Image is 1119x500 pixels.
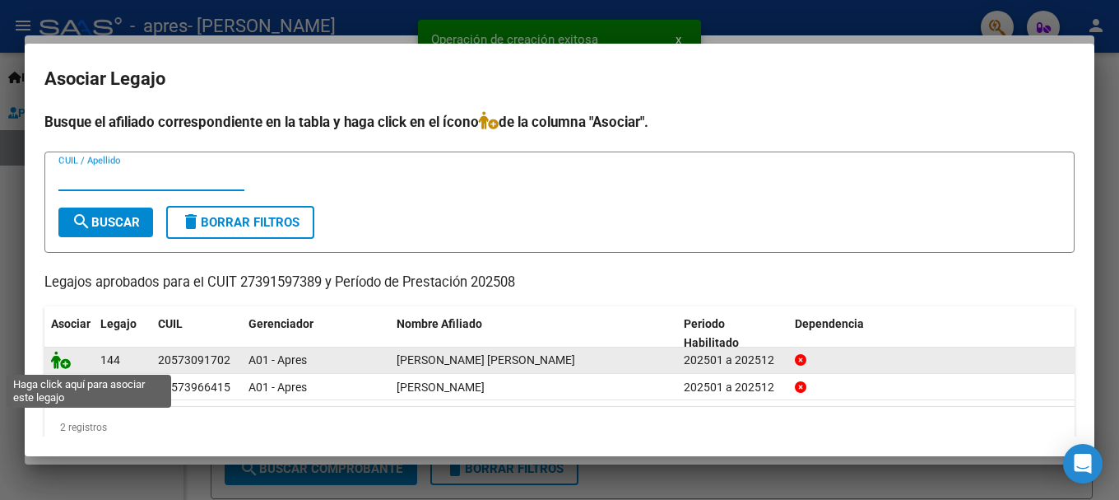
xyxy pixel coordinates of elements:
[44,273,1075,293] p: Legajos aprobados para el CUIT 27391597389 y Período de Prestación 202508
[100,381,107,394] span: 6
[58,208,153,237] button: Buscar
[151,306,242,361] datatable-header-cell: CUIL
[181,212,201,231] mat-icon: delete
[100,317,137,330] span: Legajo
[158,378,230,397] div: 20573966415
[684,378,782,397] div: 202501 a 202512
[390,306,677,361] datatable-header-cell: Nombre Afiliado
[684,317,739,349] span: Periodo Habilitado
[158,317,183,330] span: CUIL
[44,407,1075,448] div: 2 registros
[684,351,782,370] div: 202501 a 202512
[44,63,1075,95] h2: Asociar Legajo
[100,353,120,367] span: 144
[677,306,788,361] datatable-header-cell: Periodo Habilitado
[158,351,230,370] div: 20573091702
[397,353,575,367] span: MARTINEZ CAÑETE MILO BENICIO
[44,306,94,361] datatable-header-cell: Asociar
[242,306,390,361] datatable-header-cell: Gerenciador
[248,353,307,367] span: A01 - Apres
[166,206,314,239] button: Borrar Filtros
[788,306,1075,361] datatable-header-cell: Dependencia
[1063,444,1103,484] div: Open Intercom Messenger
[72,212,91,231] mat-icon: search
[397,317,482,330] span: Nombre Afiliado
[397,381,485,394] span: LEON ARON ELIAS
[248,317,313,330] span: Gerenciador
[795,317,864,330] span: Dependencia
[94,306,151,361] datatable-header-cell: Legajo
[181,215,299,230] span: Borrar Filtros
[248,381,307,394] span: A01 - Apres
[44,111,1075,133] h4: Busque el afiliado correspondiente en la tabla y haga click en el ícono de la columna "Asociar".
[51,317,91,330] span: Asociar
[72,215,140,230] span: Buscar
